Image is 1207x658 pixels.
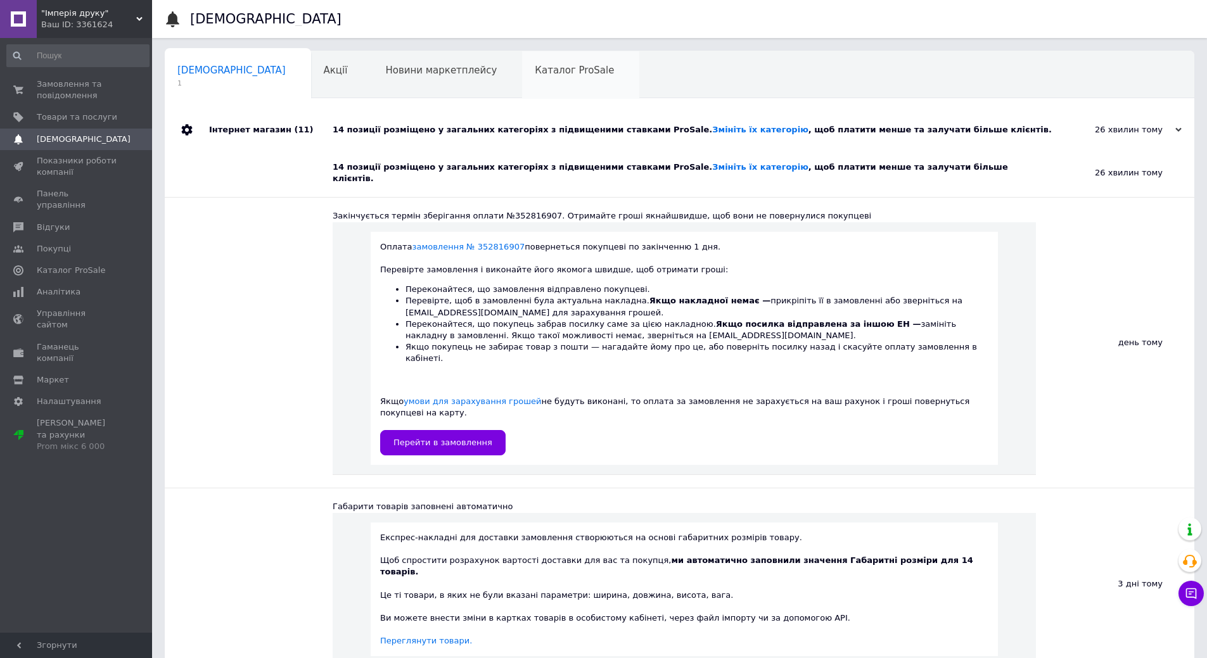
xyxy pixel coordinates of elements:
[1036,149,1194,197] div: 26 хвилин тому
[37,396,101,407] span: Налаштування
[1178,581,1204,606] button: Чат з покупцем
[712,162,808,172] a: Змініть їх категорію
[712,125,808,134] a: Змініть їх категорію
[41,19,152,30] div: Ваш ID: 3361624
[406,284,988,295] li: Переконайтеся, що замовлення відправлено покупцеві.
[380,430,506,455] input: Перейти в замовлення
[333,124,1055,136] div: 14 позиції розміщено у загальних категоріях з підвищеними ставками ProSale. , щоб платити менше т...
[1055,124,1182,136] div: 26 хвилин тому
[41,8,136,19] span: "Імперія друку"
[37,341,117,364] span: Гаманець компанії
[380,532,988,647] div: Експрес-накладні для доставки замовлення створюються на основі габаритних розмірів товару. Щоб сп...
[37,111,117,123] span: Товари та послуги
[333,210,1036,222] div: Закінчується термін зберігання оплати №352816907. Отримайте гроші якнайшвидше, щоб вони не поверн...
[190,11,342,27] h1: [DEMOGRAPHIC_DATA]
[209,111,333,149] div: Інтернет магазин
[406,341,988,364] li: Якщо покупець не забирає товар з пошти — нагадайте йому про це, або поверніть посилку назад і ска...
[37,308,117,331] span: Управління сайтом
[412,242,525,251] a: замовлення № 352816907
[37,417,117,452] span: [PERSON_NAME] та рахунки
[294,125,313,134] span: (11)
[333,161,1036,184] div: 14 позиції розміщено у загальних категоріях з підвищеними ставками ProSale. , щоб платити менше т...
[37,188,117,211] span: Панель управління
[177,65,286,76] span: [DEMOGRAPHIC_DATA]
[37,265,105,276] span: Каталог ProSale
[37,79,117,101] span: Замовлення та повідомлення
[406,319,988,341] li: Переконайтеся, що покупець забрав посилку саме за цією накладною. замініть накладну в замовленні....
[6,44,150,67] input: Пошук
[380,241,988,456] div: Оплата повернеться покупцеві по закінченню 1 дня. Перевірте замовлення і виконайте його якомога ш...
[333,501,1036,512] div: Габарити товарів заповнені автоматично
[380,555,973,576] b: ми автоматично заповнили значення Габаритні розміри для 14 товарів.
[716,319,921,329] b: Якщо посилка відправлена за іншою ЕН —
[1036,198,1194,488] div: день тому
[385,65,497,76] span: Новини маркетплейсу
[535,65,614,76] span: Каталог ProSale
[37,243,71,255] span: Покупці
[37,374,69,386] span: Маркет
[37,222,70,233] span: Відгуки
[404,396,541,406] a: умови для зарахування грошей
[324,65,348,76] span: Акції
[37,134,131,145] span: [DEMOGRAPHIC_DATA]
[177,79,286,88] span: 1
[37,441,117,452] div: Prom мікс 6 000
[37,286,80,298] span: Аналітика
[380,636,472,645] a: Переглянути товари.
[37,155,117,178] span: Показники роботи компанії
[649,296,770,305] b: Якщо накладної немає —
[406,295,988,318] li: Перевірте, щоб в замовленні була актуальна накладна. прикріпіть її в замовленні або зверніться на...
